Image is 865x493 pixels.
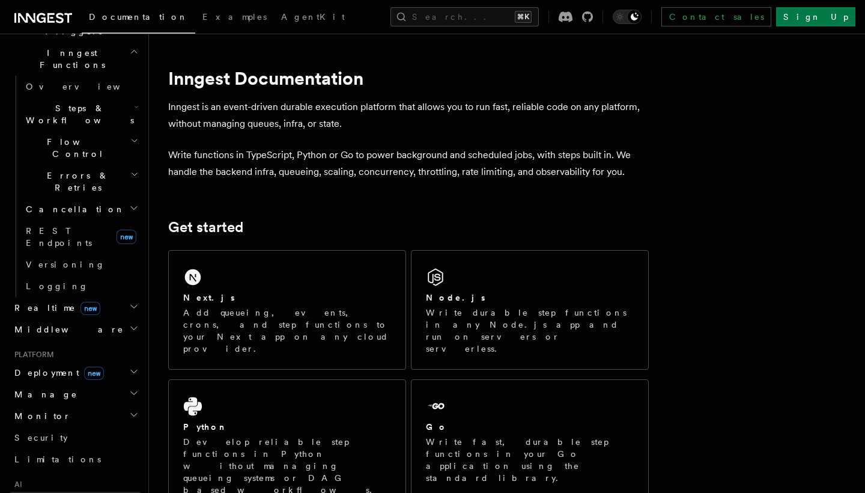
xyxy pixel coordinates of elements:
span: Realtime [10,302,100,314]
span: AgentKit [281,12,345,22]
span: Deployment [10,367,104,379]
span: Manage [10,388,77,400]
span: Overview [26,82,150,91]
p: Add queueing, events, crons, and step functions to your Next app on any cloud provider. [183,307,391,355]
kbd: ⌘K [515,11,532,23]
span: new [117,230,136,244]
span: Logging [26,281,88,291]
span: Inngest Functions [10,47,130,71]
button: Deploymentnew [10,362,141,384]
a: Next.jsAdd queueing, events, crons, and step functions to your Next app on any cloud provider. [168,250,406,370]
p: Write durable step functions in any Node.js app and run on servers or serverless. [426,307,634,355]
span: AI [10,480,22,489]
span: Security [14,433,68,442]
span: Versioning [26,260,105,269]
span: new [80,302,100,315]
a: Sign Up [776,7,855,26]
button: Inngest Functions [10,42,141,76]
span: Limitations [14,455,101,464]
span: Monitor [10,410,71,422]
p: Write fast, durable step functions in your Go application using the standard library. [426,436,634,484]
a: Documentation [82,4,195,34]
a: Node.jsWrite durable step functions in any Node.js app and run on servers or serverless. [411,250,649,370]
p: Inngest is an event-driven durable execution platform that allows you to run fast, reliable code ... [168,99,649,132]
span: REST Endpoints [26,226,92,248]
h2: Go [426,421,448,433]
button: Flow Control [21,131,141,165]
button: Cancellation [21,198,141,220]
button: Realtimenew [10,297,141,319]
button: Monitor [10,405,141,427]
span: Errors & Retries [21,170,130,194]
button: Middleware [10,319,141,340]
button: Manage [10,384,141,405]
a: Limitations [10,449,141,470]
a: AgentKit [274,4,352,32]
div: Inngest Functions [10,76,141,297]
a: Get started [168,219,243,236]
a: Examples [195,4,274,32]
a: Logging [21,275,141,297]
h2: Python [183,421,228,433]
span: new [84,367,104,380]
span: Steps & Workflows [21,102,134,126]
a: Security [10,427,141,449]
span: Middleware [10,323,124,335]
h1: Inngest Documentation [168,67,649,89]
button: Errors & Retries [21,165,141,198]
a: Overview [21,76,141,97]
h2: Node.js [426,292,485,304]
span: Examples [202,12,267,22]
button: Toggle dark mode [613,10,642,24]
button: Search...⌘K [390,7,539,26]
span: Flow Control [21,136,130,160]
span: Cancellation [21,203,125,215]
a: Versioning [21,254,141,275]
p: Write functions in TypeScript, Python or Go to power background and scheduled jobs, with steps bu... [168,147,649,180]
a: REST Endpointsnew [21,220,141,254]
span: Documentation [89,12,188,22]
h2: Next.js [183,292,235,304]
button: Steps & Workflows [21,97,141,131]
a: Contact sales [661,7,771,26]
span: Platform [10,350,54,360]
